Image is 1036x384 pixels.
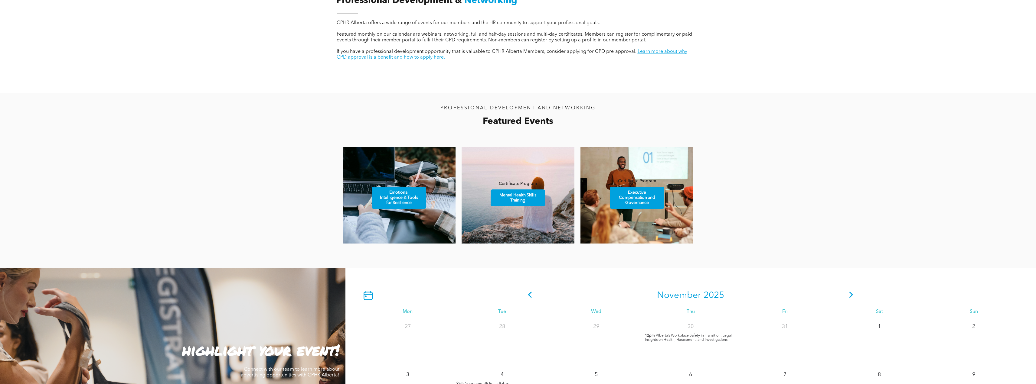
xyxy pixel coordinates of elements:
[645,334,655,338] span: 12pm
[337,49,636,54] span: If you have a professional development opportunity that is valuable to CPHR Alberta Members, cons...
[549,309,643,315] div: Wed
[968,321,979,332] p: 2
[455,309,549,315] div: Tue
[402,321,413,332] p: 27
[497,369,508,380] p: 4
[738,309,832,315] div: Fri
[610,187,664,209] a: Executive Compensation and Governance
[657,291,701,300] span: November
[182,339,339,360] strong: highlight your event!
[685,321,696,332] p: 30
[337,21,600,25] span: CPHR Alberta offers a wide range of events for our members and the HR community to support your p...
[591,321,602,332] p: 29
[611,187,663,208] span: Executive Compensation and Governance
[874,369,885,380] p: 8
[832,309,927,315] div: Sat
[497,321,508,332] p: 28
[643,309,738,315] div: Thu
[968,369,979,380] p: 9
[491,189,545,206] a: Mental Health Skills Training
[372,187,426,209] a: Emotional Intelligence & Tools for Resilience
[492,190,544,206] span: Mental Health Skills Training
[361,309,455,315] div: Mon
[483,117,553,126] span: Featured Events
[704,291,724,300] span: 2025
[874,321,885,332] p: 1
[337,32,692,43] span: Featured monthly on our calendar are webinars, networking, full and half-day sessions and multi-d...
[779,321,790,332] p: 31
[779,369,790,380] p: 7
[241,367,339,378] span: Connect with our team to learn more about advertising opportunities with CPHR Alberta!
[591,369,602,380] p: 5
[645,334,732,342] span: Alberta’s Workplace Safety in Transition: Legal Insights on Health, Harassment, and Investigations
[927,309,1021,315] div: Sun
[685,369,696,380] p: 6
[440,106,596,111] span: PROFESSIONAL DEVELOPMENT AND NETWORKING
[373,187,425,208] span: Emotional Intelligence & Tools for Resilience
[402,369,413,380] p: 3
